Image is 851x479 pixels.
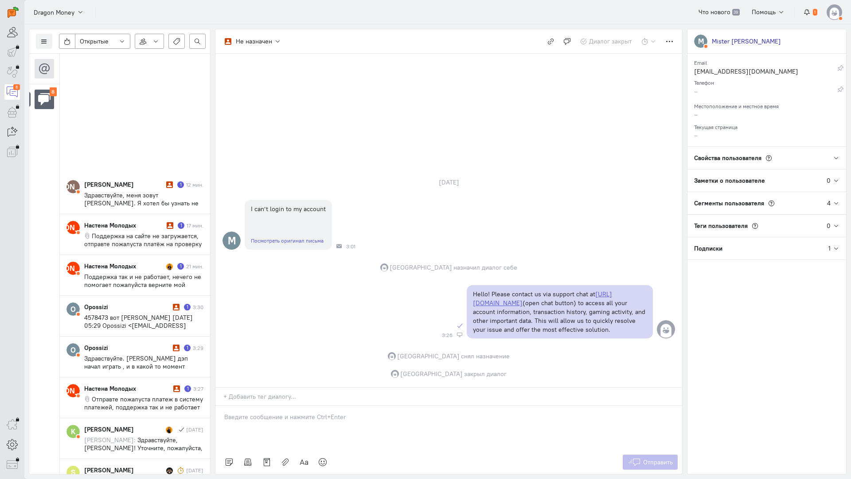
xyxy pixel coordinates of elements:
[193,385,203,393] div: 3:27
[687,169,827,192] div: Заметки о пользователе
[186,181,203,188] div: 12 мин.
[166,263,173,270] img: Адриана
[694,57,707,66] small: Email
[687,237,828,259] div: Подписки
[71,467,75,477] text: S
[187,222,203,229] div: 17 мин.
[193,344,203,352] div: 3:29
[34,8,74,17] span: Dragon Money
[84,395,203,443] span: Отправте пожалуста платеж в систему платежей, поддержка так и не работает не чего не помогает раз...
[575,34,637,49] button: Диалог закрыт
[50,87,57,97] div: 8
[44,386,102,395] text: [PERSON_NAME]
[186,426,203,433] div: [DATE]
[747,4,790,20] button: Помощь
[84,180,164,189] div: [PERSON_NAME]
[251,204,326,213] div: I can’t login to my account
[712,37,781,46] div: Mister [PERSON_NAME]
[84,302,171,311] div: Opossizi
[4,84,20,100] a: 8
[167,222,173,229] i: Диалог не разобран
[71,427,76,436] text: K
[84,466,164,475] div: [PERSON_NAME]
[464,369,507,378] span: закрыл диалог
[84,232,202,256] span: Поддержка на сайте не загружается, отправте пожалуста платёж на проверку с платёжную систему
[177,426,184,433] i: Сообщение отправлено
[457,332,462,338] div: Веб-панель
[177,181,184,188] div: Есть неотвеченное сообщение пользователя
[473,290,647,334] p: Hello! Please contact us via support chat at (open chat button) to access all your account inform...
[186,263,203,270] div: 21 мин.
[70,345,76,354] text: O
[694,121,839,131] div: Текущая страница
[84,343,171,352] div: Opossizi
[84,262,164,271] div: Настена Молодых
[698,36,704,46] text: M
[44,182,102,191] text: [PERSON_NAME]
[799,4,822,20] button: 1
[694,87,837,98] div: –
[694,77,714,86] small: Телефон
[251,237,324,244] a: Посмотреть оригинал письма
[75,34,130,49] button: Открытые
[166,467,173,474] img: Tural
[694,222,748,230] span: Теги пользователя
[84,384,171,393] div: Настена Молодых
[453,263,517,272] span: назначил диалог себе
[177,467,184,474] i: Диалог был отложен и он напомнил о себе
[84,314,193,338] span: 4578473 вот [PERSON_NAME] [DATE] 05:29 Opossizi <[EMAIL_ADDRESS][DOMAIN_NAME]>:
[29,4,89,20] button: Dragon Money
[13,84,20,90] div: 8
[236,37,272,46] div: Не назначен
[228,234,236,247] text: M
[694,4,745,20] a: Что нового 39
[390,263,452,272] span: [GEOGRAPHIC_DATA]
[694,199,764,207] span: Сегменты пользователя
[623,455,678,470] button: Отправить
[173,345,180,351] i: Диалог не разобран
[84,191,203,287] span: Здравствуйте, меня зовут [PERSON_NAME]. Я хотел бы узнать не нуждается ли Ваш сервис в операторе ...
[827,4,842,20] img: default-v4.png
[84,221,164,230] div: Настена Молодых
[186,467,203,474] div: [DATE]
[827,221,831,230] div: 0
[699,8,730,16] span: Что нового
[828,244,831,253] div: 1
[184,385,191,392] div: Есть неотвеченное сообщение пользователя
[827,176,831,185] div: 0
[84,425,164,434] div: [PERSON_NAME]
[827,199,831,208] div: 4
[732,9,740,16] span: 39
[752,8,776,16] span: Помощь
[80,37,109,46] span: Открытые
[84,354,195,386] span: Здравствуйте. [PERSON_NAME] дэп начал играть , и в какой то момент вылетело и исчезли деньги со с...
[220,34,286,49] button: Не назначен
[694,100,839,110] div: Местоположение и местное время
[178,222,184,229] div: Есть неотвеченное сообщение пользователя
[694,154,761,162] span: Свойства пользователя
[461,352,510,361] span: снял назначение
[694,67,837,78] div: [EMAIL_ADDRESS][DOMAIN_NAME]
[8,7,19,18] img: carrot-quest.svg
[397,352,460,361] span: [GEOGRAPHIC_DATA]
[643,458,673,466] span: Отправить
[336,243,342,249] div: Почта
[429,176,469,188] div: [DATE]
[813,9,817,16] span: 1
[84,436,136,444] span: [PERSON_NAME]:
[589,37,632,45] span: Диалог закрыт
[184,304,191,310] div: Есть неотвеченное сообщение пользователя
[166,427,172,433] img: Виктория
[694,110,698,118] span: –
[193,303,203,311] div: 3:30
[694,131,698,139] span: –
[84,436,203,460] span: Здравствуйте, [PERSON_NAME]! Уточните, пожалуйста, с кем ранее вы вели диалог?
[173,304,180,310] i: Диалог не разобран
[400,369,463,378] span: [GEOGRAPHIC_DATA]
[84,273,201,321] span: Поддержка так и не работает, нечего не помогает пожалуйста верните мой депозит сумма не маленькая...
[346,243,355,250] span: 3:01
[173,385,180,392] i: Диалог не разобран
[177,263,184,270] div: Есть неотвеченное сообщение пользователя
[44,263,102,273] text: [PERSON_NAME]
[184,345,191,351] div: Есть неотвеченное сообщение пользователя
